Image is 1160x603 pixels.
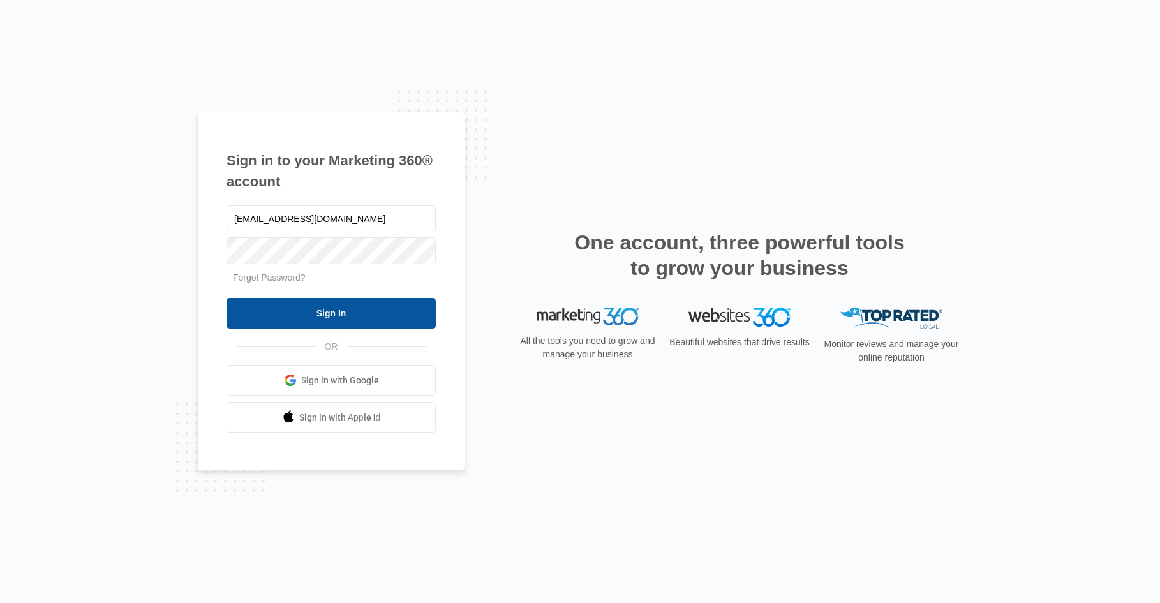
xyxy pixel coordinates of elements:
h2: One account, three powerful tools to grow your business [570,230,909,281]
img: Marketing 360 [537,308,639,325]
a: Forgot Password? [233,272,306,283]
input: Sign In [227,298,436,329]
p: All the tools you need to grow and manage your business [516,334,659,361]
input: Email [227,205,436,232]
span: Sign in with Apple Id [299,411,381,424]
img: Websites 360 [688,308,791,326]
a: Sign in with Apple Id [227,402,436,433]
p: Monitor reviews and manage your online reputation [820,338,963,364]
p: Beautiful websites that drive results [668,336,811,349]
img: Top Rated Local [840,308,942,329]
a: Sign in with Google [227,365,436,396]
span: OR [316,340,347,354]
h1: Sign in to your Marketing 360® account [227,150,436,192]
span: Sign in with Google [301,374,379,387]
